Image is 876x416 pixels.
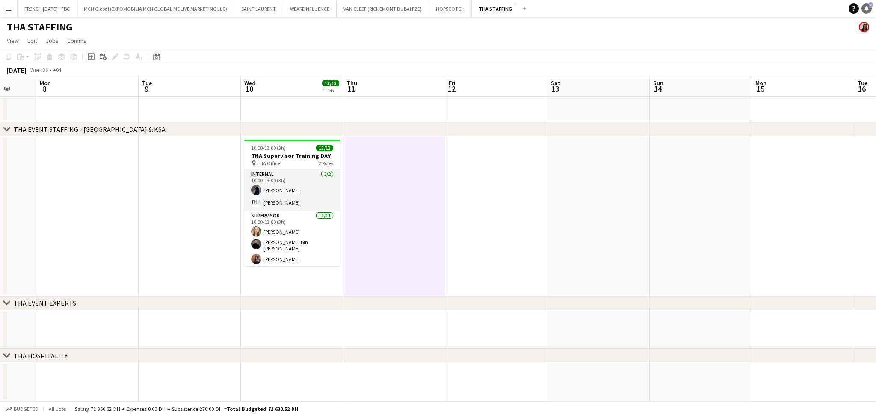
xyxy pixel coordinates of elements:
button: HOPSCOTCH [429,0,472,17]
div: THA EVENT EXPERTS [14,299,76,307]
span: Week 36 [28,67,50,73]
span: 11 [345,84,357,94]
app-card-role: Supervisor11/1110:00-13:00 (3h)[PERSON_NAME][PERSON_NAME] Bin [PERSON_NAME][PERSON_NAME] [244,211,340,367]
span: Thu [346,79,357,87]
button: VAN CLEEF (RICHEMONT DUBAI FZE) [337,0,429,17]
span: Sun [653,79,663,87]
span: 12 [447,84,456,94]
h3: THA Supervisor Training DAY [244,152,340,160]
span: Mon [40,79,51,87]
div: Salary 71 360.52 DH + Expenses 0.00 DH + Subsistence 270.00 DH = [75,406,298,412]
span: 13 [550,84,560,94]
a: Comms [64,35,90,46]
span: Sat [551,79,560,87]
span: View [7,37,19,45]
span: Fri [449,79,456,87]
button: Budgeted [4,404,40,414]
span: Total Budgeted 71 630.52 DH [227,406,298,412]
span: 13/13 [322,80,339,86]
span: Wed [244,79,255,87]
span: Mon [755,79,766,87]
span: THA Office [257,160,280,166]
div: THA EVENT STAFFING - [GEOGRAPHIC_DATA] & KSA [14,125,166,134]
a: View [3,35,22,46]
app-job-card: 10:00-13:00 (3h)13/13THA Supervisor Training DAY THA Office2 RolesInternal2/210:00-13:00 (3h)[PER... [244,140,340,266]
span: 9 [141,84,152,94]
app-user-avatar: Sara Mendhao [859,22,869,32]
span: 2 Roles [319,160,333,166]
a: Edit [24,35,41,46]
span: 16 [856,84,867,94]
span: 13/13 [316,145,333,151]
span: Jobs [46,37,59,45]
a: 3 [861,3,872,14]
span: 10 [243,84,255,94]
h1: THA STAFFING [7,21,72,33]
span: Edit [27,37,37,45]
span: Budgeted [14,406,38,412]
span: All jobs [47,406,68,412]
span: Comms [67,37,86,45]
span: 15 [754,84,766,94]
button: WEAREINFLUENCE [283,0,337,17]
div: +04 [53,67,61,73]
button: MCH Global (EXPOMOBILIA MCH GLOBAL ME LIVE MARKETING LLC) [77,0,234,17]
span: 8 [38,84,51,94]
span: Tue [858,79,867,87]
div: [DATE] [7,66,27,74]
span: Tue [142,79,152,87]
div: THA HOSPITALITY [14,351,68,360]
div: 1 Job [323,87,339,94]
span: 3 [869,2,873,8]
button: SAINT LAURENT [234,0,283,17]
span: 14 [652,84,663,94]
app-card-role: Internal2/210:00-13:00 (3h)[PERSON_NAME][PERSON_NAME] [244,169,340,211]
span: 10:00-13:00 (3h) [251,145,286,151]
button: FRENCH [DATE] - FBC [18,0,77,17]
a: Jobs [42,35,62,46]
button: THA STAFFING [472,0,519,17]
